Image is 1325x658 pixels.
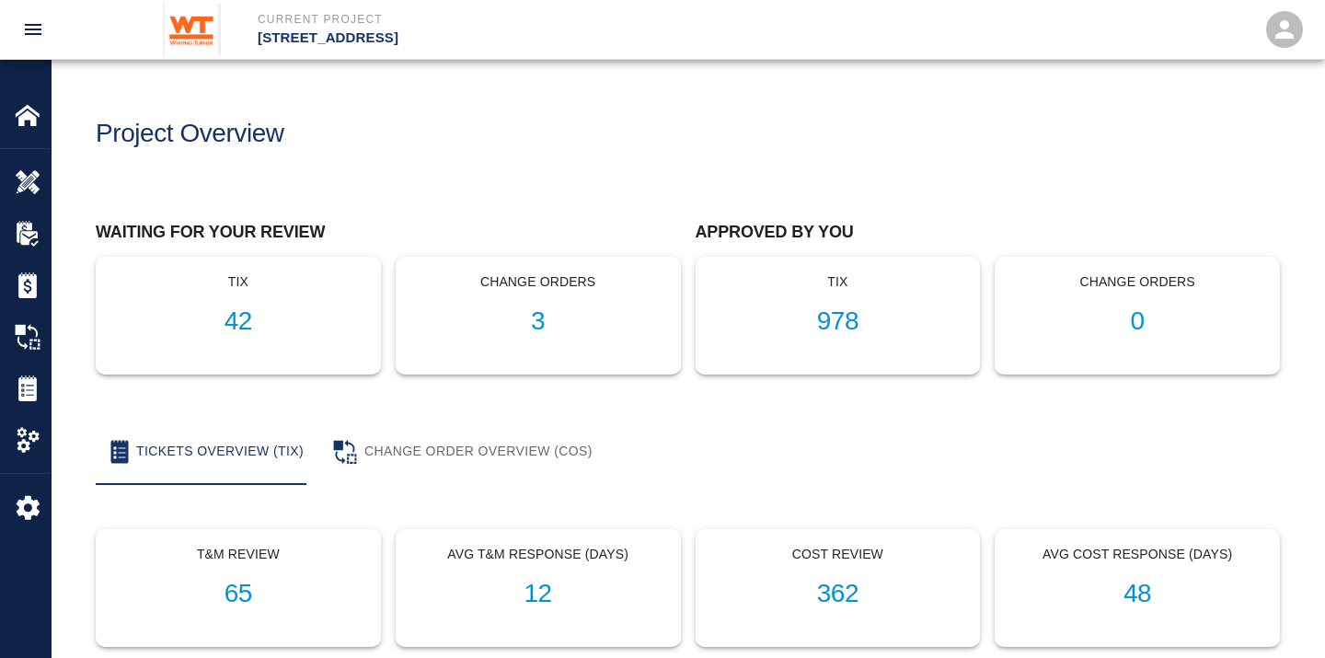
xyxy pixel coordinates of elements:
[411,272,665,292] p: Change Orders
[258,28,762,49] p: [STREET_ADDRESS]
[163,4,221,55] img: Whiting-Turner
[96,119,284,149] h1: Project Overview
[1010,272,1264,292] p: Change Orders
[711,579,965,609] h1: 362
[111,306,365,337] h1: 42
[696,223,1281,243] h2: Approved by you
[1020,459,1325,658] iframe: Chat Widget
[411,579,665,609] h1: 12
[111,545,365,564] p: T&M Review
[411,306,665,337] h1: 3
[258,11,762,28] p: Current Project
[711,306,965,337] h1: 978
[711,545,965,564] p: Cost Review
[1010,306,1264,337] h1: 0
[411,545,665,564] p: Avg T&M Response (Days)
[96,223,681,243] h2: Waiting for your review
[318,419,607,485] button: Change Order Overview (COS)
[1010,545,1264,564] p: Avg Cost Response (Days)
[11,7,55,52] button: open drawer
[1010,579,1264,609] h1: 48
[711,272,965,292] p: tix
[111,579,365,609] h1: 65
[96,419,318,485] button: Tickets Overview (TIX)
[111,272,365,292] p: tix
